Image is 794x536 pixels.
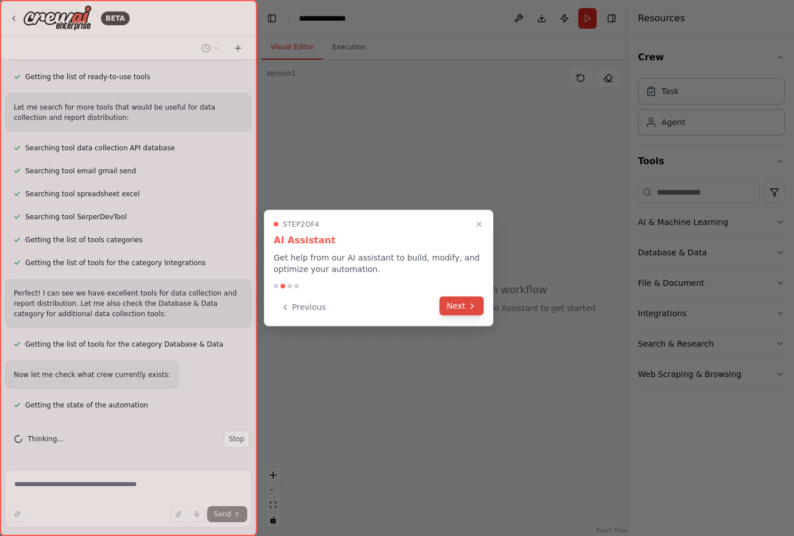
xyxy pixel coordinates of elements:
[274,298,333,317] button: Previous
[264,10,280,26] button: Hide left sidebar
[283,220,320,229] span: Step 2 of 4
[472,217,486,231] button: Close walkthrough
[439,297,484,316] button: Next
[274,252,484,275] p: Get help from our AI assistant to build, modify, and optimize your automation.
[274,234,484,247] h3: AI Assistant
